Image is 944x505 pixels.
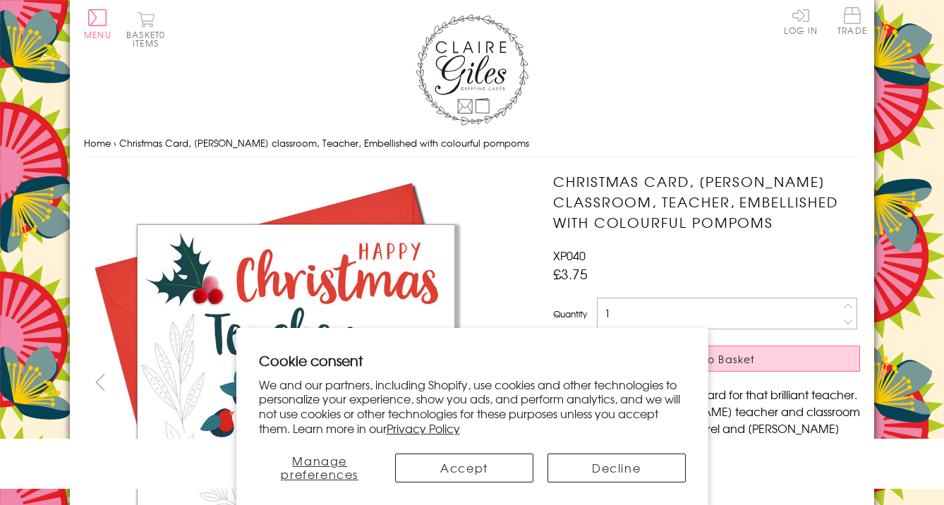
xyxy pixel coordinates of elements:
[119,136,529,150] span: Christmas Card, [PERSON_NAME] classroom, Teacher, Embellished with colourful pompoms
[553,264,588,284] span: £3.75
[84,366,116,398] button: prev
[133,28,165,49] span: 0 items
[387,420,460,437] a: Privacy Policy
[553,171,860,232] h1: Christmas Card, [PERSON_NAME] classroom, Teacher, Embellished with colourful pompoms
[547,454,686,482] button: Decline
[553,247,586,264] span: XP040
[675,352,756,366] span: Add to Basket
[259,351,686,370] h2: Cookie consent
[395,454,533,482] button: Accept
[114,136,116,150] span: ›
[553,308,587,320] label: Quantity
[259,454,382,482] button: Manage preferences
[259,377,686,436] p: We and our partners, including Shopify, use cookies and other technologies to personalize your ex...
[416,14,528,126] img: Claire Giles Greetings Cards
[784,7,818,35] a: Log In
[837,7,867,35] span: Trade
[281,452,358,482] span: Manage preferences
[84,9,111,39] button: Menu
[84,136,111,150] a: Home
[84,129,860,158] nav: breadcrumbs
[837,7,867,37] a: Trade
[84,28,111,41] span: Menu
[126,11,165,47] button: Basket0 items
